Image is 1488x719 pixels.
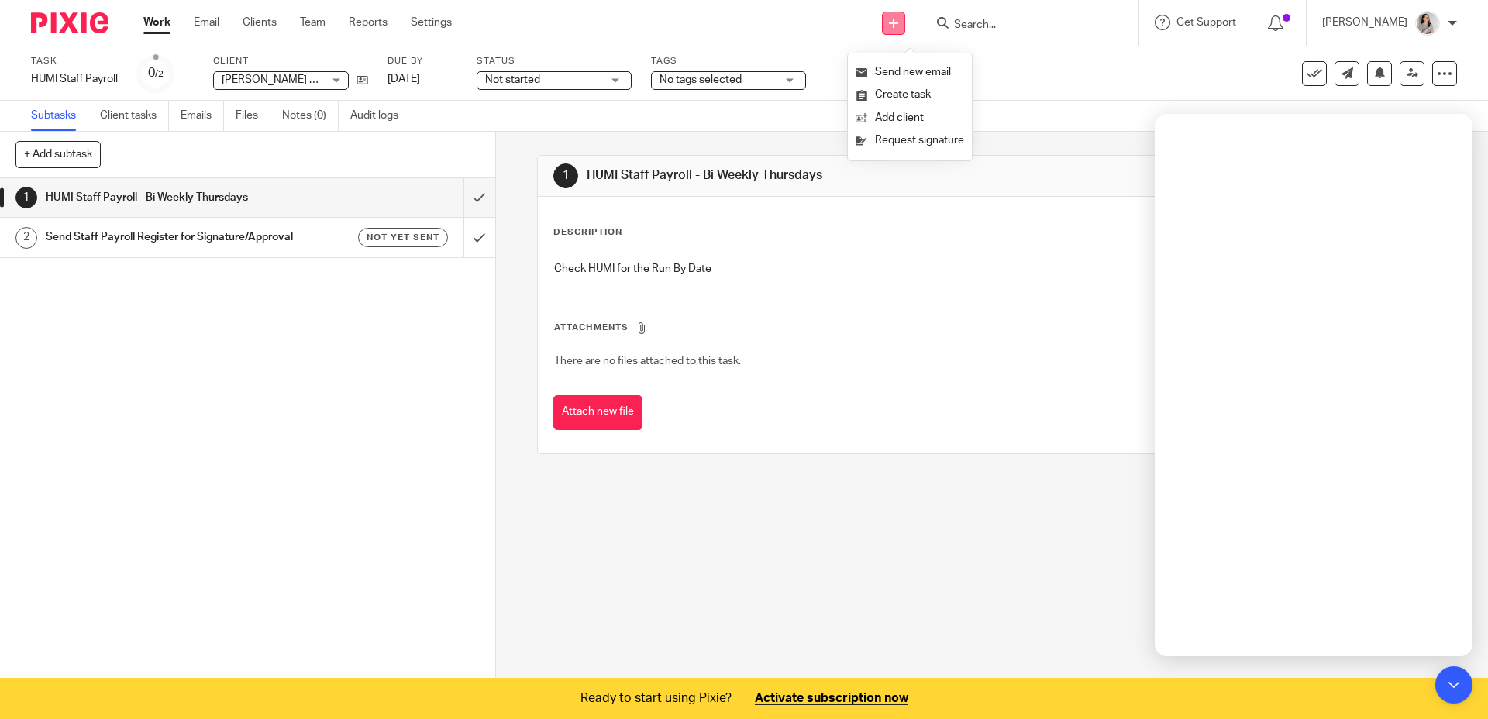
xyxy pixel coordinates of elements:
span: [DATE] [387,74,420,84]
a: Clients [243,15,277,30]
a: Create task [856,84,964,106]
a: Settings [411,15,452,30]
a: Email [194,15,219,30]
button: Attach new file [553,395,642,430]
p: [PERSON_NAME] [1322,15,1407,30]
h1: HUMI Staff Payroll - Bi Weekly Thursdays [46,186,314,209]
button: + Add subtask [15,141,101,167]
span: [PERSON_NAME] & [PERSON_NAME] Sound [222,74,438,85]
img: DB342964-06B7-45DF-89DF-C47B4FDC6D2D_1_105_c.jpeg [1415,11,1440,36]
a: Emails [181,101,224,131]
span: No tags selected [660,74,742,85]
h1: HUMI Staff Payroll - Bi Weekly Thursdays [587,167,1025,184]
div: 0 [148,64,164,82]
p: Check HUMI for the Run By Date [554,261,1429,277]
a: Reports [349,15,387,30]
p: Description [553,226,622,239]
label: Status [477,55,632,67]
a: Work [143,15,170,30]
label: Due by [387,55,457,67]
a: Client tasks [100,101,169,131]
div: 2 [15,227,37,249]
label: Client [213,55,368,67]
span: There are no files attached to this task. [554,356,741,366]
span: Attachments [554,323,629,332]
small: /2 [155,70,164,78]
label: Tags [651,55,806,67]
input: Search [952,19,1092,33]
span: Get Support [1176,17,1236,28]
a: Subtasks [31,101,88,131]
a: Notes (0) [282,101,339,131]
div: HUMI Staff Payroll [31,71,118,87]
h1: Send Staff Payroll Register for Signature/Approval [46,225,314,249]
label: Task [31,55,118,67]
a: Team [300,15,325,30]
a: Send new email [856,61,964,84]
a: Audit logs [350,101,410,131]
a: Add client [856,107,964,129]
span: Not started [485,74,540,85]
img: Pixie [31,12,108,33]
a: Request signature [856,129,964,152]
span: Not yet sent [367,231,439,244]
div: 1 [553,163,578,188]
div: 1 [15,187,37,208]
a: Files [236,101,270,131]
